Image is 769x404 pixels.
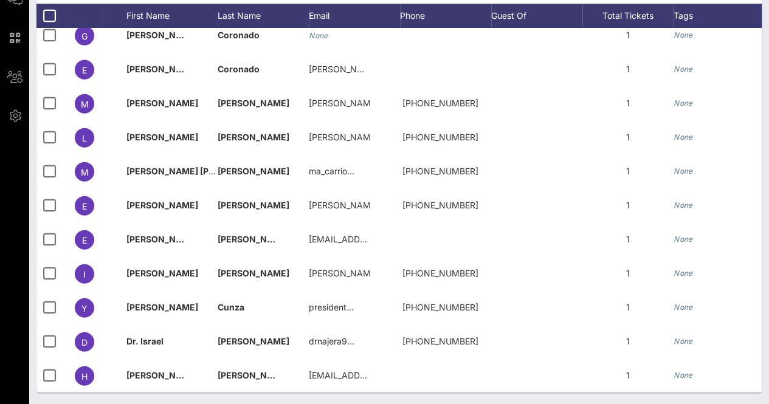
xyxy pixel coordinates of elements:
[81,31,88,41] span: G
[582,86,674,120] div: 1
[582,120,674,154] div: 1
[81,303,88,313] span: Y
[309,154,354,188] p: ma_carrio…
[83,269,86,279] span: I
[309,4,400,28] div: Email
[126,98,198,108] span: [PERSON_NAME]
[402,98,478,108] span: +19725594121
[582,256,674,290] div: 1
[402,200,478,210] span: +12108251989
[309,234,455,244] span: [EMAIL_ADDRESS][DOMAIN_NAME]
[402,166,478,176] span: +17139064446
[674,166,693,176] i: None
[218,30,260,40] span: Coronado
[582,290,674,324] div: 1
[126,370,198,380] span: [PERSON_NAME]
[582,324,674,358] div: 1
[82,65,87,75] span: E
[582,4,674,28] div: Total Tickets
[218,166,289,176] span: [PERSON_NAME]
[218,302,244,312] span: Cunza
[81,371,88,382] span: H
[674,303,693,312] i: None
[400,4,491,28] div: Phone
[674,132,693,142] i: None
[126,4,218,28] div: First Name
[82,133,87,143] span: L
[309,256,370,290] p: [PERSON_NAME]…
[126,132,198,142] span: [PERSON_NAME]
[218,336,289,346] span: [PERSON_NAME]
[402,132,478,142] span: +19564518296
[309,86,370,120] p: [PERSON_NAME].k…
[126,336,164,346] span: Dr. Israel
[582,52,674,86] div: 1
[126,30,198,40] span: [PERSON_NAME]
[81,337,88,348] span: D
[126,234,198,244] span: [PERSON_NAME]
[582,222,674,256] div: 1
[309,370,455,380] span: [EMAIL_ADDRESS][DOMAIN_NAME]
[81,99,89,109] span: M
[81,167,89,177] span: M
[126,166,272,176] span: [PERSON_NAME] [PERSON_NAME]
[126,200,198,210] span: [PERSON_NAME]
[309,188,370,222] p: [PERSON_NAME].c…
[674,30,693,39] i: None
[309,324,354,358] p: drnajera9…
[309,290,354,324] p: president…
[309,64,525,74] span: [PERSON_NAME][EMAIL_ADDRESS][DOMAIN_NAME]
[674,235,693,244] i: None
[674,371,693,380] i: None
[402,336,478,346] span: +15126593355
[582,18,674,52] div: 1
[218,132,289,142] span: [PERSON_NAME]
[309,120,370,154] p: [PERSON_NAME][DOMAIN_NAME]…
[126,64,198,74] span: [PERSON_NAME]
[218,4,309,28] div: Last Name
[674,269,693,278] i: None
[82,235,87,245] span: E
[674,98,693,108] i: None
[674,64,693,74] i: None
[218,200,289,210] span: [PERSON_NAME]
[402,302,478,312] span: +16155823757
[402,268,478,278] span: +14084443103
[674,200,693,210] i: None
[82,201,87,211] span: E
[309,31,328,40] i: None
[582,154,674,188] div: 1
[126,302,198,312] span: [PERSON_NAME]
[674,337,693,346] i: None
[582,188,674,222] div: 1
[218,370,289,380] span: [PERSON_NAME]
[491,4,582,28] div: Guest Of
[218,64,260,74] span: Coronado
[218,268,289,278] span: [PERSON_NAME]
[218,234,289,244] span: [PERSON_NAME]
[126,268,198,278] span: [PERSON_NAME]
[582,358,674,392] div: 1
[218,98,289,108] span: [PERSON_NAME]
